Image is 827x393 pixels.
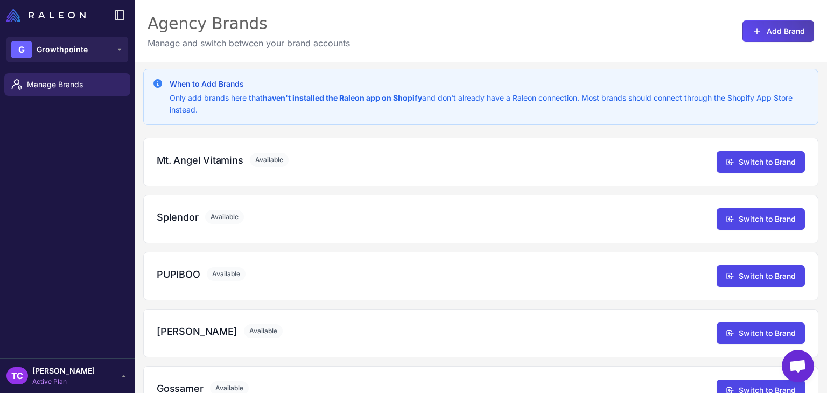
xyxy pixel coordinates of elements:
[6,367,28,384] div: TC
[205,210,244,224] span: Available
[27,79,122,90] span: Manage Brands
[157,324,237,339] h3: [PERSON_NAME]
[263,93,422,102] strong: haven't installed the Raleon app on Shopify
[782,350,814,382] a: Open chat
[170,92,809,116] p: Only add brands here that and don't already have a Raleon connection. Most brands should connect ...
[742,20,814,42] button: Add Brand
[244,324,283,338] span: Available
[6,9,86,22] img: Raleon Logo
[717,208,805,230] button: Switch to Brand
[157,210,199,224] h3: Splendor
[4,73,130,96] a: Manage Brands
[148,13,350,34] div: Agency Brands
[148,37,350,50] p: Manage and switch between your brand accounts
[170,78,809,90] h3: When to Add Brands
[207,267,246,281] span: Available
[717,151,805,173] button: Switch to Brand
[37,44,88,55] span: Growthpointe
[250,153,289,167] span: Available
[32,377,95,387] span: Active Plan
[32,365,95,377] span: [PERSON_NAME]
[157,267,200,282] h3: PUPIBOO
[717,265,805,287] button: Switch to Brand
[157,153,243,167] h3: Mt. Angel Vitamins
[717,322,805,344] button: Switch to Brand
[11,41,32,58] div: G
[6,37,128,62] button: GGrowthpointe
